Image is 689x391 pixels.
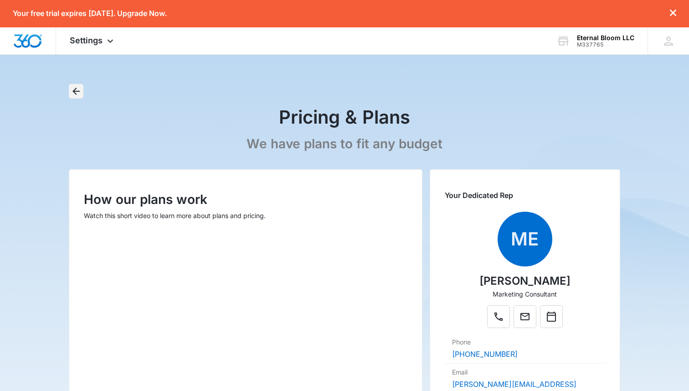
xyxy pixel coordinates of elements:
[487,305,510,328] button: Phone
[69,84,83,99] button: Back
[56,27,129,54] div: Settings
[452,367,598,377] dt: Email
[247,136,442,152] p: We have plans to fit any budget
[13,9,167,18] p: Your free trial expires [DATE]. Upgrade Now.
[445,334,605,364] div: Phone[PHONE_NUMBER]
[479,273,571,289] p: [PERSON_NAME]
[84,211,407,220] p: Watch this short video to learn more about plans and pricing.
[84,190,407,209] p: How our plans work
[670,9,676,18] button: dismiss this dialog
[279,106,410,129] h1: Pricing & Plans
[540,305,563,328] button: Calendar
[70,36,103,45] span: Settings
[452,337,598,347] dt: Phone
[445,190,605,201] p: Your Dedicated Rep
[514,305,536,328] button: Mail
[577,42,634,48] div: account id
[452,349,518,359] a: [PHONE_NUMBER]
[493,289,557,299] p: Marketing Consultant
[498,212,552,266] span: ME
[577,34,634,42] div: account name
